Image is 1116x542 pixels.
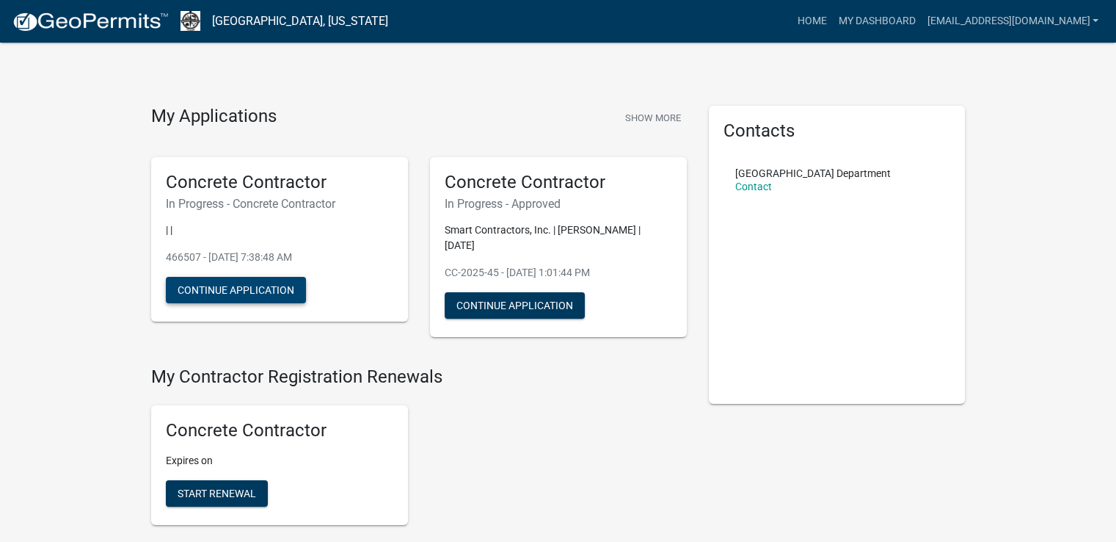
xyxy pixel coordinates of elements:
[445,172,672,193] h5: Concrete Contractor
[445,223,672,253] p: Smart Contractors, Inc. | [PERSON_NAME] | [DATE]
[166,172,393,193] h5: Concrete Contractor
[735,168,891,178] p: [GEOGRAPHIC_DATA] Department
[921,7,1104,35] a: [EMAIL_ADDRESS][DOMAIN_NAME]
[166,250,393,265] p: 466507 - [DATE] 7:38:48 AM
[178,488,256,499] span: Start Renewal
[723,120,951,142] h5: Contacts
[832,7,921,35] a: My Dashboard
[166,420,393,441] h5: Concrete Contractor
[151,106,277,128] h4: My Applications
[166,453,393,469] p: Expires on
[735,181,772,192] a: Contact
[212,9,388,34] a: [GEOGRAPHIC_DATA], [US_STATE]
[166,223,393,238] p: | |
[151,366,687,537] wm-registration-list-section: My Contractor Registration Renewals
[619,106,687,130] button: Show More
[791,7,832,35] a: Home
[166,480,268,507] button: Start Renewal
[151,366,687,388] h4: My Contractor Registration Renewals
[445,197,672,211] h6: In Progress - Approved
[166,197,393,211] h6: In Progress - Concrete Contractor
[166,277,306,303] button: Continue Application
[445,265,672,281] p: CC-2025-45 - [DATE] 1:01:44 PM
[180,11,200,31] img: Newton County, Indiana
[445,292,585,319] button: Continue Application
